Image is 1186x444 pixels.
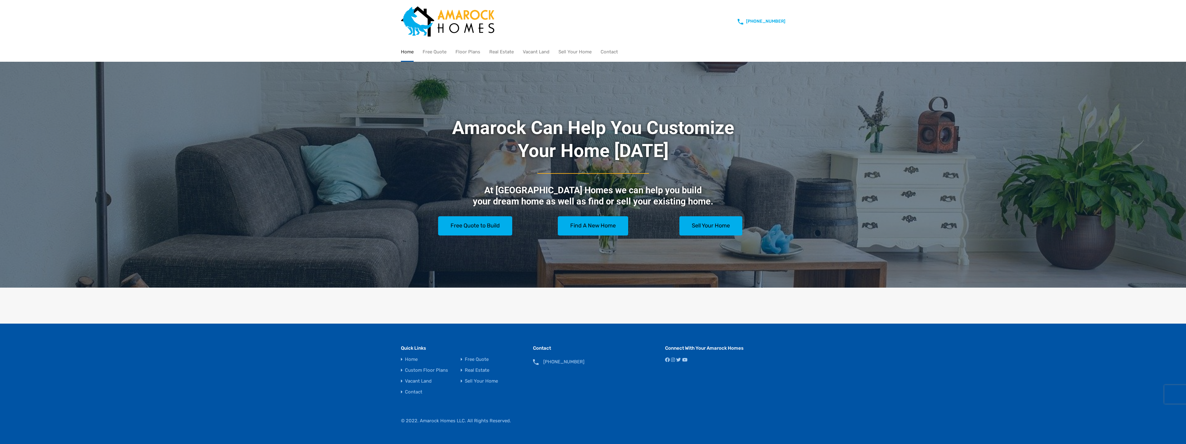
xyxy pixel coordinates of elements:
[407,185,779,207] p: At [GEOGRAPHIC_DATA] Homes we can help you build your dream home as well as find or sell your exi...
[405,368,448,373] a: Custom Floor Plans
[489,43,514,61] a: Real Estate
[665,345,785,351] h3: Connect With Your Amarock Homes
[438,216,512,235] a: Free Quote to Build
[407,116,779,162] h1: Amarock Can Help You Customize Your Home [DATE]
[523,43,549,61] a: Vacant Land
[543,357,584,366] a: [PHONE_NUMBER]
[746,19,785,24] a: [PHONE_NUMBER]
[679,216,742,235] a: Sell Your Home
[558,216,628,235] a: Find A New Home
[405,357,418,362] a: Home
[401,345,521,351] h3: Quick Links
[455,43,480,61] a: Floor Plans
[405,379,432,383] a: Vacant Land
[423,43,446,61] a: Free Quote
[570,222,616,229] span: Find A New Home
[401,43,414,61] a: Home
[558,43,592,61] a: Sell Your Home
[692,222,730,229] span: Sell Your Home
[601,43,618,61] a: Contact
[395,416,517,425] p: © 2022. Amarock Homes LLC. All Rights Reserved.
[405,390,422,394] a: Contact
[533,345,653,351] h3: Contact
[401,6,494,37] img: Amarock Homes
[465,379,498,383] a: Sell Your Home
[465,357,489,362] a: Free Quote
[465,368,489,373] a: Real Estate
[451,222,500,229] span: Free Quote to Build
